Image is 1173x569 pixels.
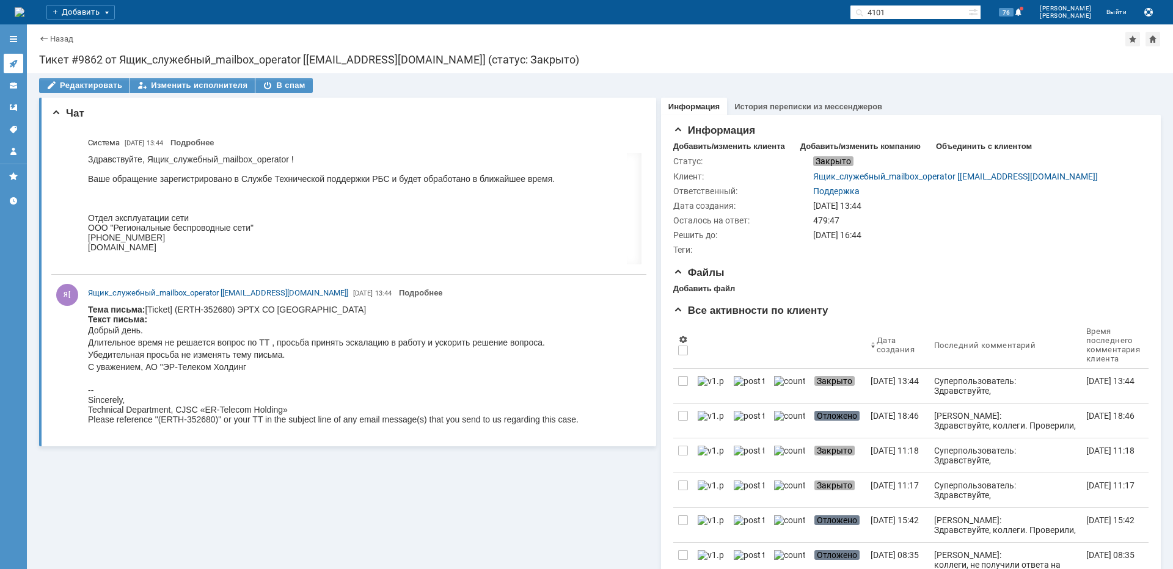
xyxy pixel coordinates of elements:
[866,369,929,403] a: [DATE] 13:44
[1040,12,1092,20] span: [PERSON_NAME]
[88,138,120,147] span: Система
[734,376,764,386] img: post ticket.png
[698,480,724,490] img: v1.png
[1146,32,1160,46] div: Сделать домашней страницей
[809,369,866,403] a: Закрыто
[871,480,919,490] div: [DATE] 11:17
[809,473,866,507] a: Закрыто
[769,473,809,507] a: counter.png
[46,5,115,20] div: Добавить
[734,411,764,421] img: post ticket.png
[50,34,73,43] a: Назад
[734,102,882,111] a: История переписки из мессенджеров
[88,288,348,297] span: Ящик_служебный_mailbox_operator [[EMAIL_ADDRESS][DOMAIN_NAME]]
[1125,32,1140,46] div: Добавить в избранное
[673,267,725,278] span: Файлы
[769,369,809,403] a: counter.png
[936,142,1032,151] div: Объединить с клиентом
[934,376,1076,484] div: Суперпользователь: Здравствуйте, Ящик_служебный_mailbox_operator ! Ваше обращение зарегистрирован...
[814,446,855,455] span: Закрыто
[871,550,919,560] div: [DATE] 08:35
[774,480,805,490] img: counter.png
[929,438,1081,473] a: Суперпользователь: Здравствуйте, Ящик_служебный_mailbox_operator ! Ваше обращение зарегистрирован...
[814,515,860,525] span: Отложено
[813,186,860,196] a: Поддержка
[1086,515,1135,525] div: [DATE] 15:42
[1040,5,1092,12] span: [PERSON_NAME]
[1081,438,1155,473] a: [DATE] 11:18
[170,138,214,147] a: Подробнее
[877,336,915,354] div: Дата создания
[88,137,120,149] span: Система
[866,438,929,473] a: [DATE] 11:18
[673,216,811,225] div: Осталось на ответ:
[866,508,929,542] a: [DATE] 15:42
[4,142,23,161] a: Мой профиль
[929,404,1081,438] a: [PERSON_NAME]: Здравствуйте, коллеги. Проверили, в настоящий момент канал работает в штатном режи...
[673,284,735,294] div: Добавить файл
[813,172,1098,181] a: Ящик_служебный_mailbox_operator [[EMAIL_ADDRESS][DOMAIN_NAME]]
[1086,446,1135,455] div: [DATE] 11:18
[1081,473,1155,507] a: [DATE] 11:17
[1081,369,1155,403] a: [DATE] 13:44
[734,446,764,455] img: post ticket.png
[1086,411,1135,421] div: [DATE] 18:46
[774,515,805,525] img: counter.png
[774,411,805,421] img: counter.png
[147,139,163,147] span: 13:44
[729,508,769,542] a: post ticket.png
[693,508,729,542] a: v1.png
[814,480,855,490] span: Закрыто
[729,404,769,438] a: post ticket.png
[693,473,729,507] a: v1.png
[814,550,860,560] span: Отложено
[774,550,805,560] img: counter.png
[813,216,1141,225] div: 479:47
[871,515,919,525] div: [DATE] 15:42
[673,125,755,136] span: Информация
[673,156,811,166] div: Статус:
[673,186,811,196] div: Ответственный:
[769,404,809,438] a: counter.png
[15,7,24,17] a: Перейти на домашнюю страницу
[934,411,1076,489] div: [PERSON_NAME]: Здравствуйте, коллеги. Проверили, в настоящий момент канал работает в штатном режи...
[734,480,764,490] img: post ticket.png
[871,411,919,421] div: [DATE] 18:46
[813,230,861,240] span: [DATE] 16:44
[51,107,84,119] span: Чат
[866,473,929,507] a: [DATE] 11:17
[734,550,764,560] img: post ticket.png
[673,201,811,211] div: Дата создания:
[673,142,785,151] div: Добавить/изменить клиента
[673,172,811,181] div: Клиент:
[4,98,23,117] a: Шаблоны комментариев
[1086,327,1140,363] div: Время последнего комментария клиента
[934,341,1036,350] div: Последний комментарий
[698,515,724,525] img: v1.png
[678,335,688,344] span: Настройки
[698,376,724,386] img: v1.png
[769,438,809,473] a: counter.png
[1081,322,1155,369] th: Время последнего комментария клиента
[809,508,866,542] a: Отложено
[774,376,805,386] img: counter.png
[871,446,919,455] div: [DATE] 11:18
[774,446,805,455] img: counter.png
[673,305,828,316] span: Все активности по клиенту
[39,54,1161,66] div: Тикет #9862 от Ящик_служебный_mailbox_operator [[EMAIL_ADDRESS][DOMAIN_NAME]] (статус: Закрыто)
[813,201,1141,211] div: [DATE] 13:44
[4,76,23,95] a: Клиенты
[934,446,1076,553] div: Суперпользователь: Здравствуйте, Ящик_служебный_mailbox_operator ! Ваше обращение зарегистрирован...
[814,411,860,421] span: Отложено
[734,515,764,525] img: post ticket.png
[4,120,23,139] a: Теги
[1081,404,1155,438] a: [DATE] 18:46
[1086,376,1135,386] div: [DATE] 13:44
[813,156,853,166] span: Закрыто
[871,376,919,386] div: [DATE] 13:44
[1081,508,1155,542] a: [DATE] 15:42
[693,404,729,438] a: v1.png
[929,508,1081,542] a: [PERSON_NAME]: Здравствуйте, коллеги. Проверили, в настоящий момент канал работает в штатном режи...
[698,411,724,421] img: v1.png
[125,139,144,147] span: [DATE]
